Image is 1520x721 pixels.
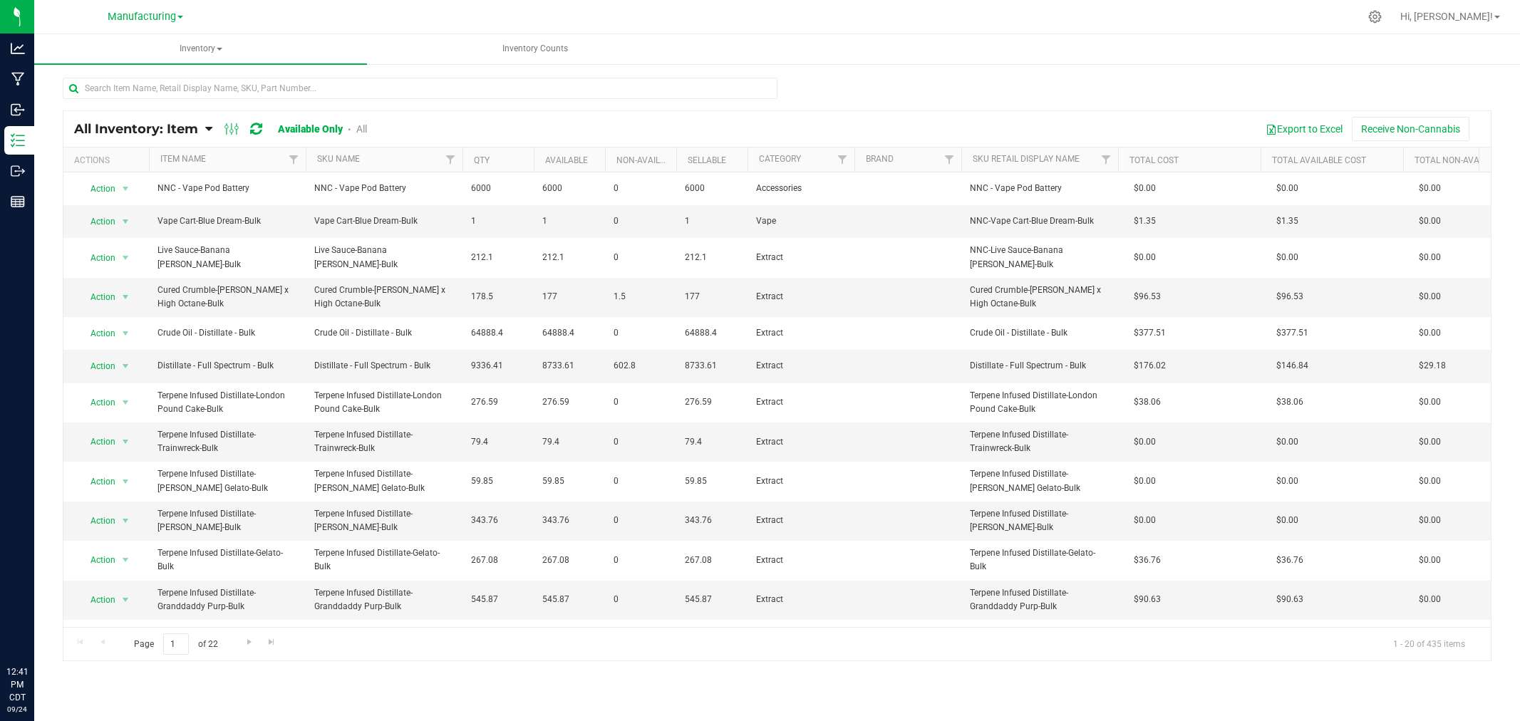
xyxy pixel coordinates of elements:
span: Action [78,472,116,492]
span: All Inventory: Item [74,121,198,137]
span: $0.00 [1412,323,1448,343]
span: Terpene Infused Distillate-Granddaddy Purp-Bulk [970,586,1110,613]
span: Terpene Infused Distillate-[PERSON_NAME] Gelato-Bulk [157,467,297,494]
span: Action [78,287,116,307]
span: $0.00 [1269,247,1306,268]
a: Category [759,154,801,164]
span: Cured Crumble-[PERSON_NAME] x High Octane-Bulk [314,284,454,311]
a: SKU Name [317,154,360,164]
span: select [117,393,135,413]
span: $0.00 [1269,471,1306,492]
span: NNC - Vape Pod Battery [970,182,1110,195]
span: Terpene Infused Distillate-London Pound Cake-Bulk [970,389,1110,416]
span: 79.4 [471,435,525,449]
span: Distillate - Full Spectrum - Bulk [314,359,454,373]
span: 0 [614,474,668,488]
span: 1 [685,214,739,228]
span: select [117,287,135,307]
span: Crude Oil - Distillate - Bulk [970,326,1110,340]
div: Manage settings [1366,10,1384,24]
inline-svg: Inbound [11,103,25,117]
span: Terpene Infused Distillate-[PERSON_NAME]-Bulk [314,507,454,534]
span: $377.51 [1269,323,1315,343]
span: 8733.61 [685,359,739,373]
span: $0.00 [1127,178,1163,199]
span: Terpene Infused Distillate-[PERSON_NAME] Gelato-Bulk [314,467,454,494]
span: 178.5 [471,290,525,304]
span: Action [78,248,116,268]
a: Total Cost [1129,155,1179,165]
span: select [117,511,135,531]
span: Vape Cart-Blue Dream-Bulk [157,214,297,228]
span: select [117,179,135,199]
span: NNC-Vape Cart-Blue Dream-Bulk [970,214,1110,228]
span: $0.00 [1127,247,1163,268]
span: Manufacturing [108,11,176,23]
span: Live Sauce-Banana [PERSON_NAME]-Bulk [314,244,454,271]
span: 1 - 20 of 435 items [1382,633,1477,655]
span: NNC-Live Sauce-Banana [PERSON_NAME]-Bulk [970,244,1110,271]
span: Extract [756,395,846,409]
span: $0.00 [1412,211,1448,232]
span: $90.63 [1269,589,1310,610]
span: NNC - Vape Pod Battery [157,182,297,195]
p: 12:41 PM CDT [6,665,28,704]
span: Terpene Infused Distillate-Gusher-Bulk [970,626,1110,653]
inline-svg: Analytics [11,41,25,56]
span: $0.00 [1269,432,1306,452]
span: $377.51 [1127,323,1173,343]
span: Page of 22 [122,633,229,655]
span: $0.00 [1127,432,1163,452]
span: 276.59 [471,395,525,409]
span: Action [78,356,116,376]
span: 0 [614,554,668,567]
a: Go to the last page [262,633,282,653]
span: 6000 [685,182,739,195]
span: $1.35 [1127,211,1163,232]
span: Inventory [34,34,367,64]
span: select [117,212,135,232]
span: 1 [542,214,596,228]
span: Hi, [PERSON_NAME]! [1400,11,1493,22]
span: Action [78,393,116,413]
span: 64888.4 [685,326,739,340]
span: Terpene Infused Distillate-[PERSON_NAME] Gelato-Bulk [970,467,1110,494]
span: Action [78,179,116,199]
span: 1.5 [614,290,668,304]
span: $96.53 [1269,286,1310,307]
a: Brand [866,154,894,164]
span: 343.76 [685,514,739,527]
span: Terpene Infused Distillate-[PERSON_NAME]-Bulk [157,507,297,534]
span: Extract [756,251,846,264]
span: Terpene Infused Distillate-Gusher-Bulk [157,626,297,653]
span: $0.00 [1412,247,1448,268]
span: $0.00 [1412,471,1448,492]
span: select [117,323,135,343]
span: $36.76 [1127,550,1168,571]
button: Receive Non-Cannabis [1352,117,1469,141]
span: Extract [756,435,846,449]
span: 6000 [471,182,525,195]
span: Action [78,550,116,570]
span: Action [78,212,116,232]
inline-svg: Manufacturing [11,72,25,86]
span: Action [78,511,116,531]
span: $29.18 [1412,356,1453,376]
span: Terpene Infused Distillate-[PERSON_NAME]-Bulk [970,507,1110,534]
span: 276.59 [542,395,596,409]
a: All Inventory: Item [74,121,205,137]
inline-svg: Outbound [11,164,25,178]
span: Action [78,323,116,343]
span: 0 [614,514,668,527]
span: select [117,432,135,452]
span: Terpene Infused Distillate-Granddaddy Purp-Bulk [314,586,454,613]
span: 276.59 [685,395,739,409]
span: 0 [614,251,668,264]
span: Distillate - Full Spectrum - Bulk [970,359,1110,373]
span: 0 [614,326,668,340]
span: $0.00 [1127,471,1163,492]
span: select [117,472,135,492]
span: 9336.41 [471,359,525,373]
span: 545.87 [685,593,739,606]
span: Terpene Infused Distillate-Gelato-Bulk [157,546,297,574]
